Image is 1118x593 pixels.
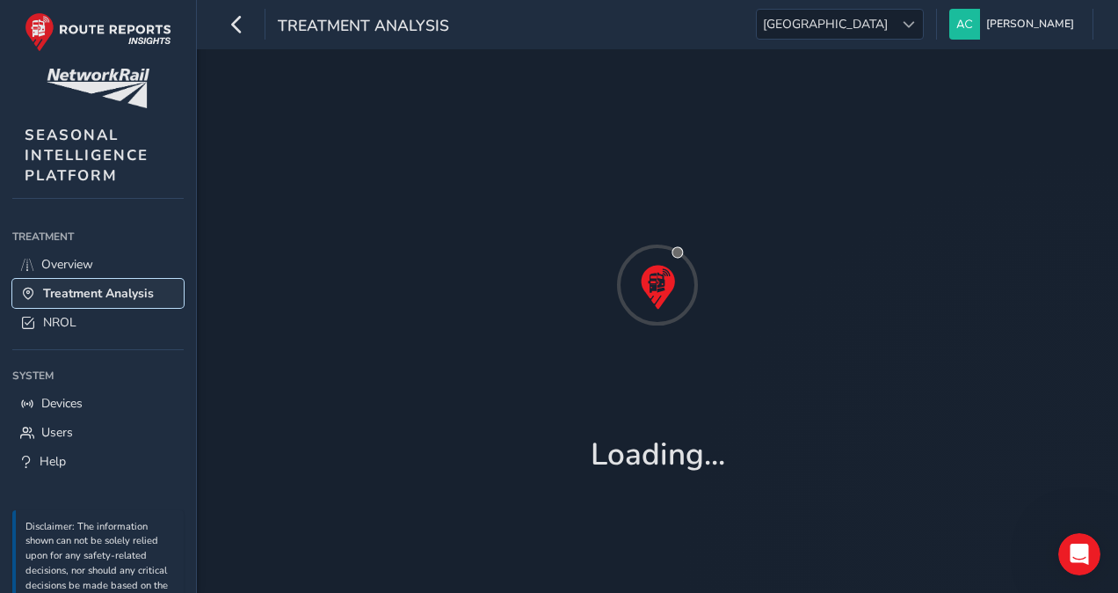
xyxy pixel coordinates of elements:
a: Users [12,418,184,447]
iframe: Intercom live chat [1058,533,1100,575]
span: Users [41,424,73,441]
a: Devices [12,389,184,418]
span: Overview [41,256,93,273]
span: [GEOGRAPHIC_DATA] [757,10,894,39]
a: Overview [12,250,184,279]
img: diamond-layout [949,9,980,40]
span: [PERSON_NAME] [986,9,1074,40]
h1: Loading... [591,436,725,473]
span: NROL [43,314,76,331]
img: rr logo [25,12,171,52]
a: Help [12,447,184,476]
a: NROL [12,308,184,337]
span: SEASONAL INTELLIGENCE PLATFORM [25,125,149,186]
div: Treatment [12,223,184,250]
div: System [12,362,184,389]
span: Devices [41,395,83,412]
img: customer logo [47,69,149,108]
span: Help [40,453,66,470]
button: [PERSON_NAME] [949,9,1080,40]
span: Treatment Analysis [43,285,154,302]
span: Treatment Analysis [278,15,449,40]
a: Treatment Analysis [12,279,184,308]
